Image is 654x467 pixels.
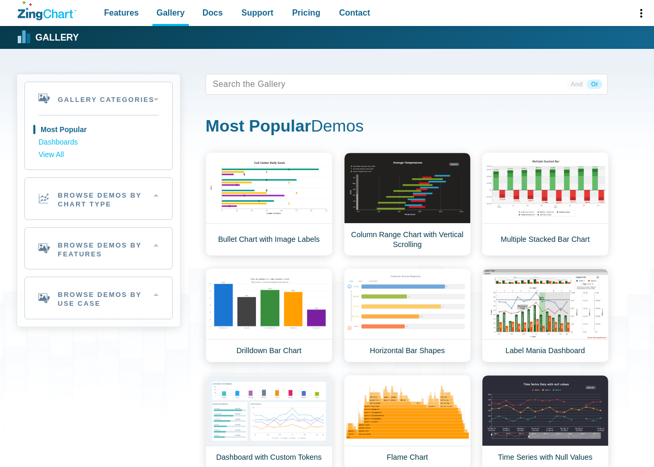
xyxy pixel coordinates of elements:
span: Contact [339,6,370,20]
span: Features [104,6,139,20]
a: Horizontal Bar Shapes [344,268,471,362]
span: Gallery [157,6,185,20]
span: Docs [202,6,223,20]
a: ZingChart Logo. Click to return to the homepage [18,1,76,20]
a: Label Mania Dashboard [482,268,609,362]
h2: Browse Demos By Features [25,228,172,269]
a: Multiple Stacked Bar Chart [482,152,609,256]
h1: Demos [206,115,608,139]
span: Or [587,80,602,89]
a: Column Range Chart with Vertical Scrolling [344,152,471,256]
a: Dashboards [39,136,159,149]
strong: Most Popular [206,116,311,135]
strong: Gallery [35,33,79,43]
span: And [567,80,587,89]
h2: Gallery Categories [25,82,172,115]
span: Support [241,6,273,20]
h2: Browse Demos By Chart Type [25,178,172,219]
a: Gallery [18,30,79,45]
a: Bullet Chart with Image Labels [206,152,332,256]
h2: Browse Demos By Use Case [25,277,172,319]
a: View All [39,149,159,161]
span: Pricing [292,6,320,20]
a: Most Popular [39,124,159,136]
a: Drilldown Bar Chart [206,268,332,362]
